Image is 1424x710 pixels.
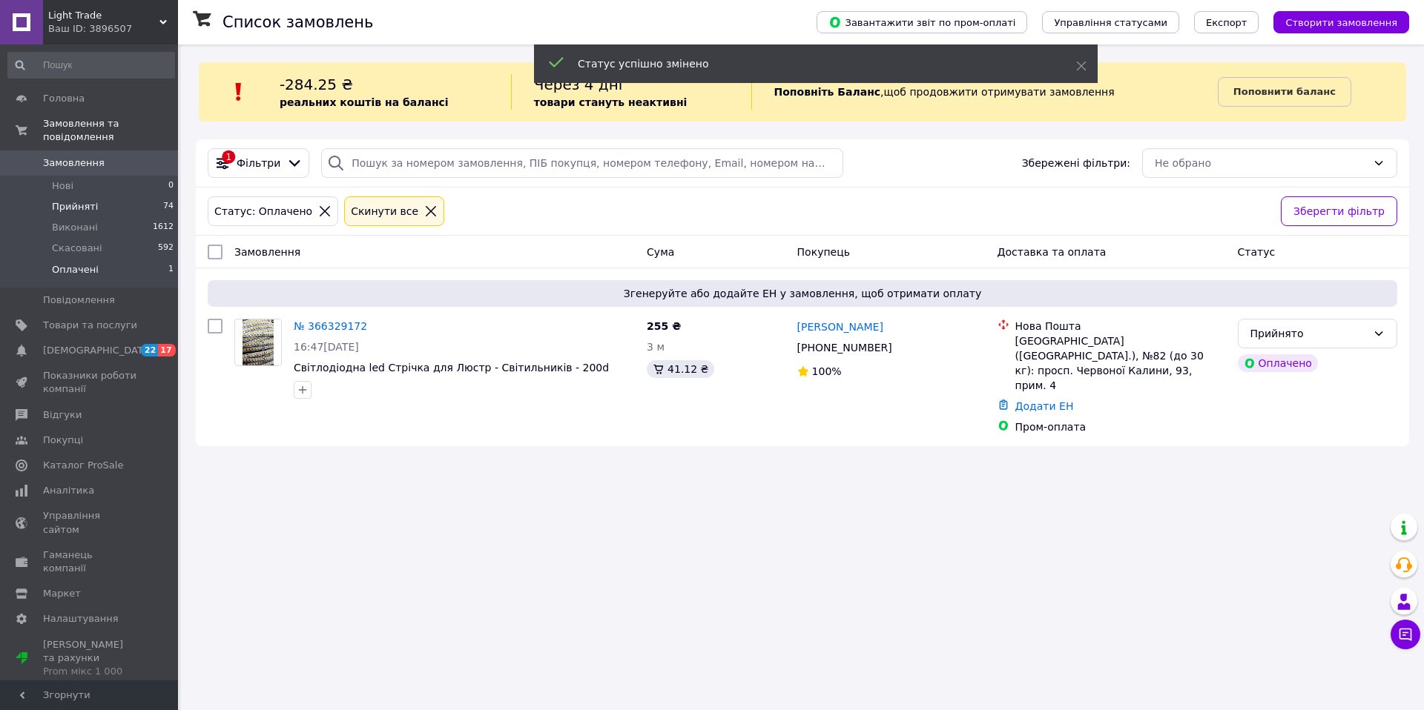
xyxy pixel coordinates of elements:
[647,360,714,378] div: 41.12 ₴
[48,9,159,22] span: Light Trade
[1238,246,1276,258] span: Статус
[812,365,842,377] span: 100%
[43,484,94,497] span: Аналітика
[1250,325,1367,342] div: Прийнято
[1015,334,1226,393] div: [GEOGRAPHIC_DATA] ([GEOGRAPHIC_DATA].), №82 (до 30 кг): просп. Червоної Калини, 93, прим. 4
[141,344,158,356] span: 22
[43,369,137,396] span: Показники роботи компанії
[280,96,449,108] b: реальних коштів на балансі
[43,665,137,678] div: Prom мікс 1 000
[321,148,843,178] input: Пошук за номером замовлення, ПІБ покупця, номером телефону, Email, номером накладної
[43,509,137,536] span: Управління сайтом
[1054,17,1167,28] span: Управління статусами
[43,638,137,679] span: [PERSON_NAME] та рахунки
[43,117,178,144] span: Замовлення та повідомлення
[52,242,102,255] span: Скасовані
[1218,77,1351,107] a: Поповнити баланс
[1155,155,1367,171] div: Не обрано
[280,76,353,93] span: -284.25 ₴
[43,587,81,600] span: Маркет
[43,293,115,307] span: Повідомлення
[294,320,367,332] a: № 366329172
[797,246,850,258] span: Покупець
[998,246,1107,258] span: Доставка та оплата
[43,156,105,170] span: Замовлення
[1391,620,1420,649] button: Чат з покупцем
[1015,419,1226,434] div: Пром-оплата
[1042,11,1179,33] button: Управління статусами
[1015,400,1074,412] a: Додати ЕН
[43,612,119,626] span: Налаштування
[43,459,123,472] span: Каталог ProSale
[237,156,280,170] span: Фільтри
[578,56,1039,71] div: Статус успішно змінено
[751,74,1218,110] div: , щоб продовжити отримувати замовлення
[294,341,359,353] span: 16:47[DATE]
[1022,156,1130,170] span: Збережені фільтри:
[797,319,883,334] a: [PERSON_NAME]
[1015,319,1226,334] div: Нова Пошта
[228,81,250,103] img: :exclamation:
[52,263,99,276] span: Оплачені
[48,22,178,36] div: Ваш ID: 3896507
[1281,196,1397,226] button: Зберегти фільтр
[1206,17,1247,28] span: Експорт
[43,408,82,422] span: Відгуки
[168,263,174,276] span: 1
[774,86,881,98] b: Поповніть Баланс
[52,200,98,213] span: Прийняті
[534,96,688,108] b: товари стануть неактивні
[7,52,175,79] input: Пошук
[211,203,315,219] div: Статус: Оплачено
[222,13,373,31] h1: Список замовлень
[43,92,85,105] span: Головна
[1238,354,1318,372] div: Оплачено
[52,221,98,234] span: Виконані
[647,320,681,332] span: 255 ₴
[1293,203,1385,219] span: Зберегти фільтр
[348,203,421,219] div: Cкинути все
[1273,11,1409,33] button: Створити замовлення
[647,341,665,353] span: 3 м
[43,344,153,357] span: [DEMOGRAPHIC_DATA]
[43,319,137,332] span: Товари та послуги
[234,319,282,366] a: Фото товару
[1259,16,1409,27] a: Створити замовлення
[1285,17,1397,28] span: Створити замовлення
[1233,86,1336,97] b: Поповнити баланс
[647,246,674,258] span: Cума
[52,179,73,193] span: Нові
[158,242,174,255] span: 592
[828,16,1015,29] span: Завантажити звіт по пром-оплаті
[1194,11,1259,33] button: Експорт
[214,286,1391,301] span: Згенеруйте або додайте ЕН у замовлення, щоб отримати оплату
[158,344,175,356] span: 17
[243,319,273,365] img: Фото товару
[153,221,174,234] span: 1612
[817,11,1027,33] button: Завантажити звіт по пром-оплаті
[234,246,300,258] span: Замовлення
[294,362,609,374] a: Світлодіодна led Стрічка для Люстр - Світильників - 200d
[168,179,174,193] span: 0
[43,434,83,447] span: Покупці
[163,200,174,213] span: 74
[794,337,895,358] div: [PHONE_NUMBER]
[43,548,137,575] span: Гаманець компанії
